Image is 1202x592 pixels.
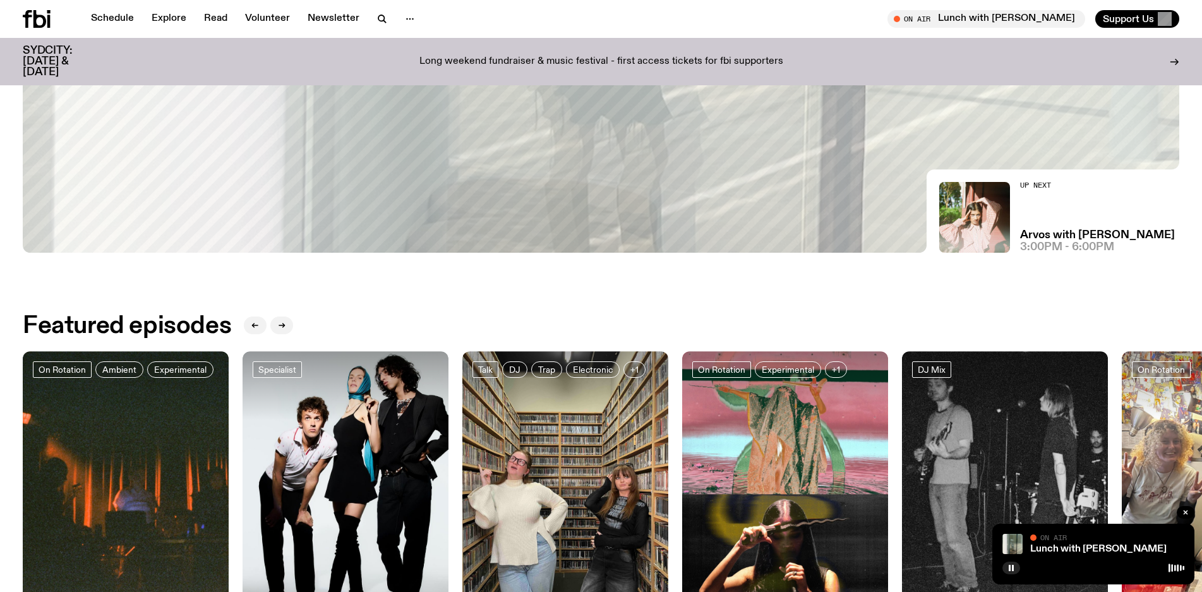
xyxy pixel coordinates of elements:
[531,361,562,378] a: Trap
[1132,361,1191,378] a: On Rotation
[300,10,367,28] a: Newsletter
[472,361,498,378] a: Talk
[1040,533,1067,541] span: On Air
[83,10,141,28] a: Schedule
[23,45,104,78] h3: SYDCITY: [DATE] & [DATE]
[1020,242,1114,253] span: 3:00pm - 6:00pm
[762,365,814,374] span: Experimental
[755,361,821,378] a: Experimental
[253,361,302,378] a: Specialist
[196,10,235,28] a: Read
[33,361,92,378] a: On Rotation
[566,361,620,378] a: Electronic
[1020,182,1175,189] h2: Up Next
[939,182,1010,253] img: Maleeka stands outside on a balcony. She is looking at the camera with a serious expression, and ...
[95,361,143,378] a: Ambient
[887,10,1085,28] button: On AirLunch with [PERSON_NAME]
[1095,10,1179,28] button: Support Us
[692,361,751,378] a: On Rotation
[237,10,297,28] a: Volunteer
[478,365,493,374] span: Talk
[23,315,231,337] h2: Featured episodes
[573,365,613,374] span: Electronic
[154,365,207,374] span: Experimental
[1030,544,1167,554] a: Lunch with [PERSON_NAME]
[918,365,946,374] span: DJ Mix
[623,361,646,378] button: +1
[832,365,840,374] span: +1
[825,361,847,378] button: +1
[538,365,555,374] span: Trap
[698,365,745,374] span: On Rotation
[912,361,951,378] a: DJ Mix
[1103,13,1154,25] span: Support Us
[258,365,296,374] span: Specialist
[509,365,520,374] span: DJ
[630,365,639,374] span: +1
[39,365,86,374] span: On Rotation
[1138,365,1185,374] span: On Rotation
[502,361,527,378] a: DJ
[102,365,136,374] span: Ambient
[147,361,213,378] a: Experimental
[1020,230,1175,241] a: Arvos with [PERSON_NAME]
[419,56,783,68] p: Long weekend fundraiser & music festival - first access tickets for fbi supporters
[144,10,194,28] a: Explore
